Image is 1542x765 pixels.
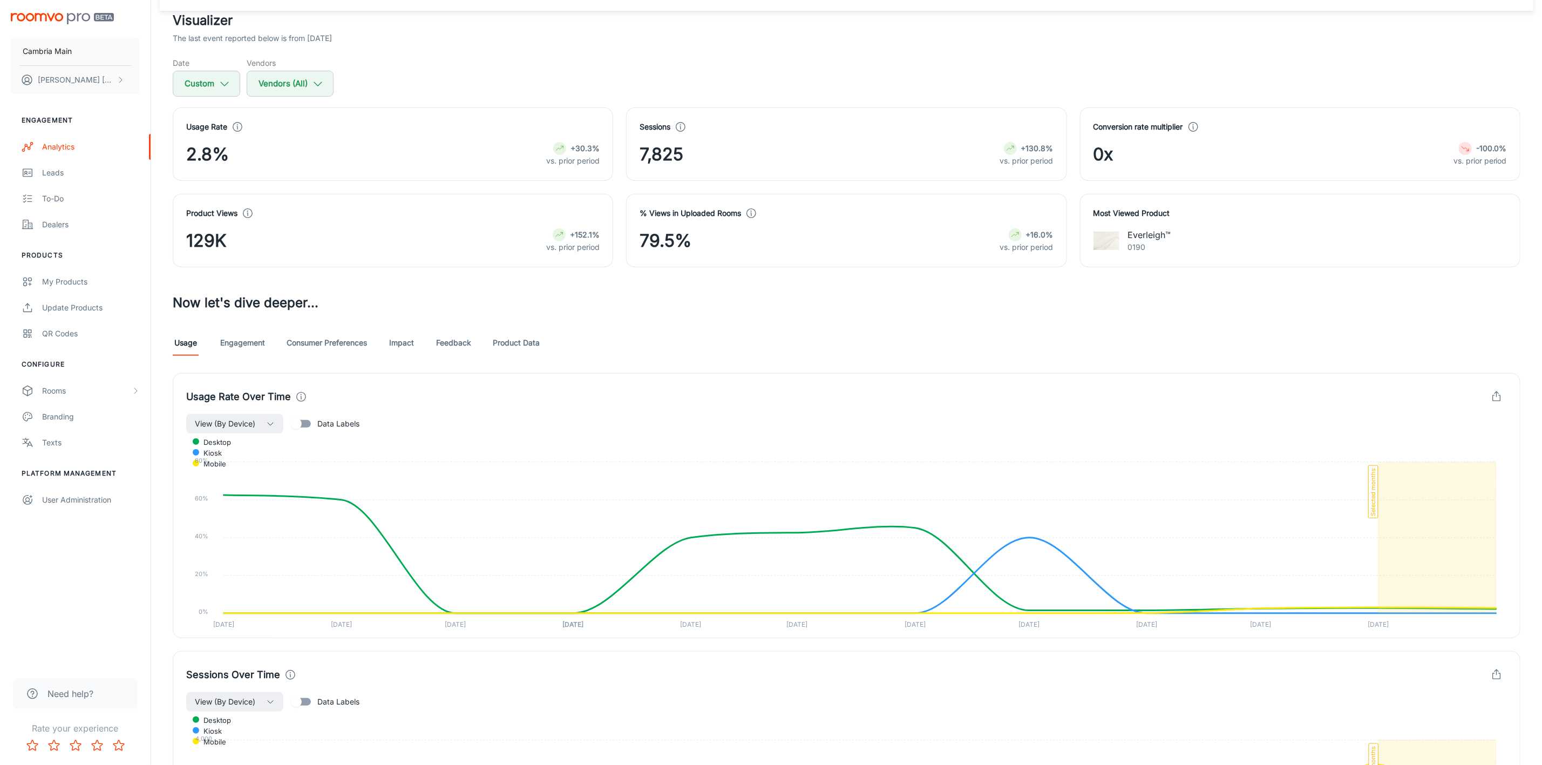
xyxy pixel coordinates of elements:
strong: -100.0% [1476,144,1507,153]
tspan: [DATE] [213,620,234,628]
h3: Now let's dive deeper... [173,293,1520,313]
strong: +130.8% [1021,144,1054,153]
tspan: [DATE] [331,620,352,628]
span: kiosk [195,448,222,458]
p: vs. prior period [546,155,600,167]
tspan: 0% [199,608,209,615]
tspan: 40% [195,532,209,540]
tspan: [DATE] [445,620,466,628]
a: Consumer Preferences [287,330,367,356]
tspan: 80% [195,457,209,464]
h5: Date [173,57,240,69]
div: Texts [42,437,140,449]
a: Engagement [220,330,265,356]
p: vs. prior period [1453,155,1507,167]
span: mobile [195,459,226,469]
span: 129K [186,228,227,254]
h4: Sessions [640,121,670,133]
p: Cambria Main [23,45,72,57]
span: 7,825 [640,141,683,167]
tspan: 20% [195,570,209,578]
tspan: 60% [195,495,209,502]
img: Everleigh™ [1093,228,1119,254]
div: Rooms [42,385,131,397]
button: Vendors (All) [247,71,334,97]
div: Dealers [42,219,140,231]
button: Rate 1 star [22,735,43,756]
a: Feedback [436,330,471,356]
h4: Conversion rate multiplier [1093,121,1183,133]
div: Update Products [42,302,140,314]
div: QR Codes [42,328,140,340]
p: vs. prior period [1000,241,1054,253]
h4: Product Views [186,207,237,219]
p: [PERSON_NAME] [PERSON_NAME] [38,74,114,86]
p: 0190 [1128,241,1171,253]
tspan: [DATE] [1250,620,1271,628]
tspan: [DATE] [1018,620,1040,628]
button: View (By Device) [186,414,283,434]
strong: +30.3% [570,144,600,153]
tspan: [DATE] [1368,620,1389,628]
div: User Administration [42,494,140,506]
span: 79.5% [640,228,691,254]
button: Rate 2 star [43,735,65,756]
span: 2.8% [186,141,229,167]
a: Usage [173,330,199,356]
button: Cambria Main [11,37,140,65]
tspan: [DATE] [562,620,583,628]
span: desktop [195,437,231,447]
h4: Most Viewed Product [1093,207,1507,219]
div: Branding [42,411,140,423]
span: kiosk [195,726,222,736]
h4: % Views in Uploaded Rooms [640,207,741,219]
p: The last event reported below is from [DATE] [173,32,332,44]
span: Data Labels [317,696,359,708]
span: View (By Device) [195,417,255,430]
p: Everleigh™ [1128,228,1171,241]
h2: Visualizer [173,11,1520,30]
button: View (By Device) [186,692,283,712]
span: Data Labels [317,418,359,430]
tspan: [DATE] [1136,620,1157,628]
p: Rate your experience [9,722,142,735]
div: Analytics [42,141,140,153]
span: View (By Device) [195,695,255,708]
div: My Products [42,276,140,288]
span: desktop [195,715,231,725]
tspan: 4,000 [195,735,212,743]
button: Rate 4 star [86,735,108,756]
strong: +152.1% [570,230,600,239]
p: vs. prior period [1000,155,1054,167]
h4: Usage Rate [186,121,227,133]
strong: +16.0% [1026,230,1054,239]
tspan: [DATE] [905,620,926,628]
tspan: [DATE] [681,620,702,628]
h4: Usage Rate Over Time [186,389,291,404]
span: 0x [1093,141,1113,167]
a: Impact [389,330,415,356]
button: Rate 5 star [108,735,130,756]
h5: Vendors [247,57,334,69]
span: Need help? [47,687,93,700]
img: Roomvo PRO Beta [11,13,114,24]
tspan: [DATE] [787,620,808,628]
div: To-do [42,193,140,205]
h4: Sessions Over Time [186,667,280,682]
a: Product Data [493,330,540,356]
div: Leads [42,167,140,179]
button: [PERSON_NAME] [PERSON_NAME] [11,66,140,94]
button: Rate 3 star [65,735,86,756]
button: Custom [173,71,240,97]
p: vs. prior period [546,241,600,253]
